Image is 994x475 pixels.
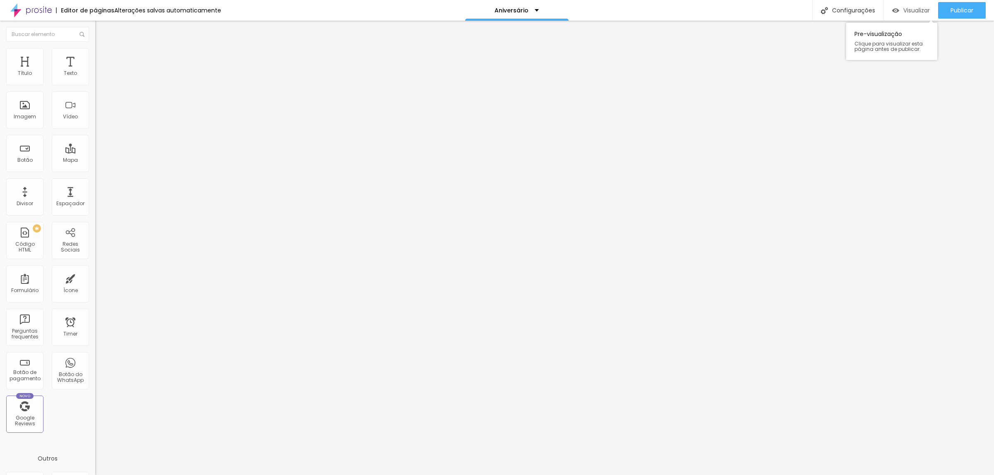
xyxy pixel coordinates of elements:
[846,23,937,60] div: Pre-visualização
[17,201,33,206] div: Divisor
[495,7,528,13] p: Aniversário
[54,372,87,384] div: Botão do WhatsApp
[8,415,41,427] div: Google Reviews
[54,241,87,253] div: Redes Sociais
[884,2,938,19] button: Visualizar
[8,241,41,253] div: Código HTML
[114,7,221,13] div: Alterações salvas automaticamente
[8,328,41,340] div: Perguntas frequentes
[854,41,929,52] span: Clique para visualizar esta página antes de publicar.
[18,70,32,76] div: Título
[892,7,899,14] img: view-1.svg
[56,201,84,206] div: Espaçador
[951,7,973,14] span: Publicar
[11,288,39,293] div: Formulário
[6,27,89,42] input: Buscar elemento
[56,7,114,13] div: Editor de páginas
[821,7,828,14] img: Icone
[17,157,33,163] div: Botão
[8,369,41,381] div: Botão de pagamento
[14,114,36,120] div: Imagem
[63,331,77,337] div: Timer
[64,70,77,76] div: Texto
[95,21,994,475] iframe: Editor
[16,393,34,399] div: Novo
[63,114,78,120] div: Vídeo
[80,32,84,37] img: Icone
[938,2,986,19] button: Publicar
[903,7,930,14] span: Visualizar
[63,288,78,293] div: Ícone
[63,157,78,163] div: Mapa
